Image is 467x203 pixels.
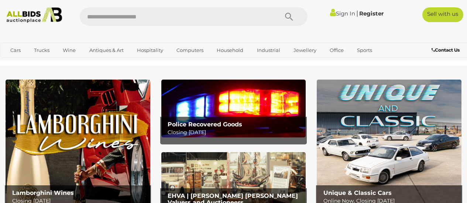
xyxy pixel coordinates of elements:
[289,44,321,56] a: Jewellery
[212,44,248,56] a: Household
[432,47,460,53] b: Contact Us
[252,44,285,56] a: Industrial
[359,10,384,17] a: Register
[422,7,463,22] a: Sell with us
[29,44,54,56] a: Trucks
[356,9,358,17] span: |
[6,44,25,56] a: Cars
[172,44,208,56] a: Computers
[168,121,242,128] b: Police Recovered Goods
[85,44,128,56] a: Antiques & Art
[6,56,68,69] a: [GEOGRAPHIC_DATA]
[352,44,377,56] a: Sports
[132,44,168,56] a: Hospitality
[3,7,65,23] img: Allbids.com.au
[161,80,306,137] img: Police Recovered Goods
[168,128,303,137] p: Closing [DATE]
[432,46,461,54] a: Contact Us
[271,7,308,26] button: Search
[12,189,74,196] b: Lamborghini Wines
[323,189,392,196] b: Unique & Classic Cars
[330,10,355,17] a: Sign In
[325,44,348,56] a: Office
[161,80,306,137] a: Police Recovered Goods Police Recovered Goods Closing [DATE]
[58,44,80,56] a: Wine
